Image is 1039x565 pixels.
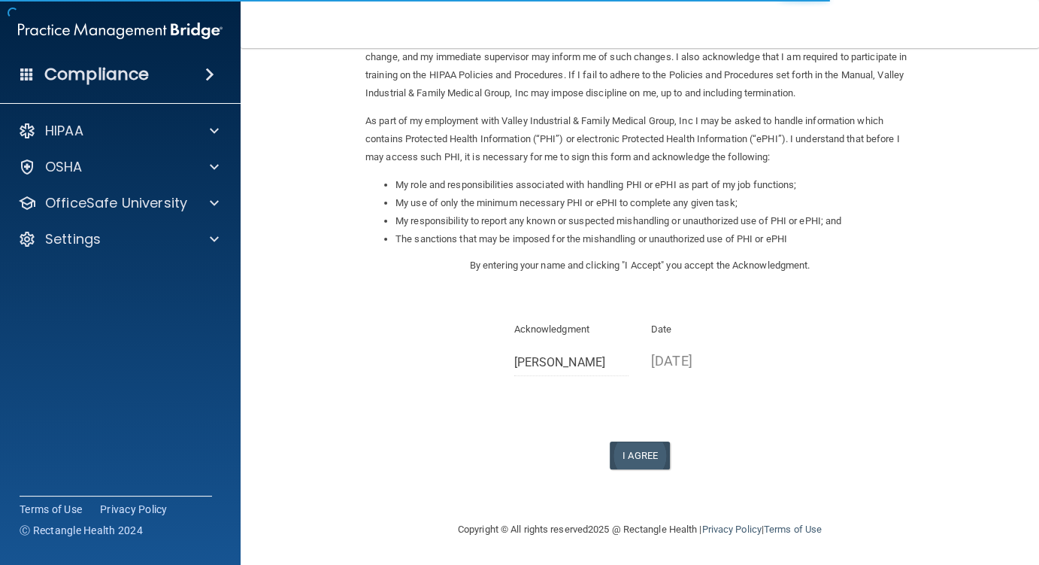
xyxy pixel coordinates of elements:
li: My role and responsibilities associated with handling PHI or ePHI as part of my job functions; [395,176,914,194]
p: Settings [45,230,101,248]
li: The sanctions that may be imposed for the mishandling or unauthorized use of PHI or ePHI [395,230,914,248]
p: [DATE] [651,348,766,373]
p: OfficeSafe University [45,194,187,212]
img: PMB logo [18,16,223,46]
input: Full Name [514,348,629,376]
div: Copyright © All rights reserved 2025 @ Rectangle Health | | [365,506,914,554]
a: Settings [18,230,219,248]
a: Privacy Policy [100,502,168,517]
p: As part of my employment with Valley Industrial & Family Medical Group, Inc I may be asked to han... [365,112,914,166]
li: My responsibility to report any known or suspected mishandling or unauthorized use of PHI or ePHI... [395,212,914,230]
button: I Agree [610,442,670,469]
a: OSHA [18,158,219,176]
p: Acknowledgment [514,320,629,339]
a: Privacy Policy [701,524,761,535]
span: Ⓒ Rectangle Health 2024 [20,523,143,538]
p: OSHA [45,158,83,176]
a: HIPAA [18,122,219,140]
p: HIPAA [45,122,83,140]
a: Terms of Use [20,502,82,517]
p: Date [651,320,766,339]
a: OfficeSafe University [18,194,219,212]
h4: Compliance [44,64,149,85]
li: My use of only the minimum necessary PHI or ePHI to complete any given task; [395,194,914,212]
a: Terms of Use [764,524,822,535]
p: By entering your name and clicking "I Accept" you accept the Acknowledgment. [365,257,914,275]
